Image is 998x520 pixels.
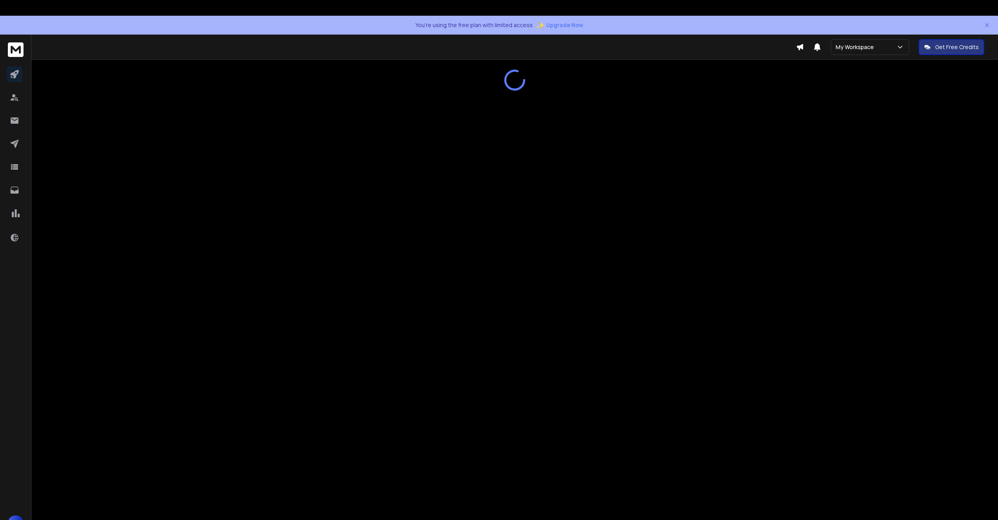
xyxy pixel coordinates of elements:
[935,43,979,51] p: Get Free Credits
[836,43,877,51] p: My Workspace
[536,17,583,33] button: ✨Upgrade Now
[415,21,533,29] p: You're using the free plan with limited access
[919,39,984,55] button: Get Free Credits
[984,16,990,35] button: Close notification
[546,21,583,29] span: Upgrade Now
[536,20,545,31] span: ✨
